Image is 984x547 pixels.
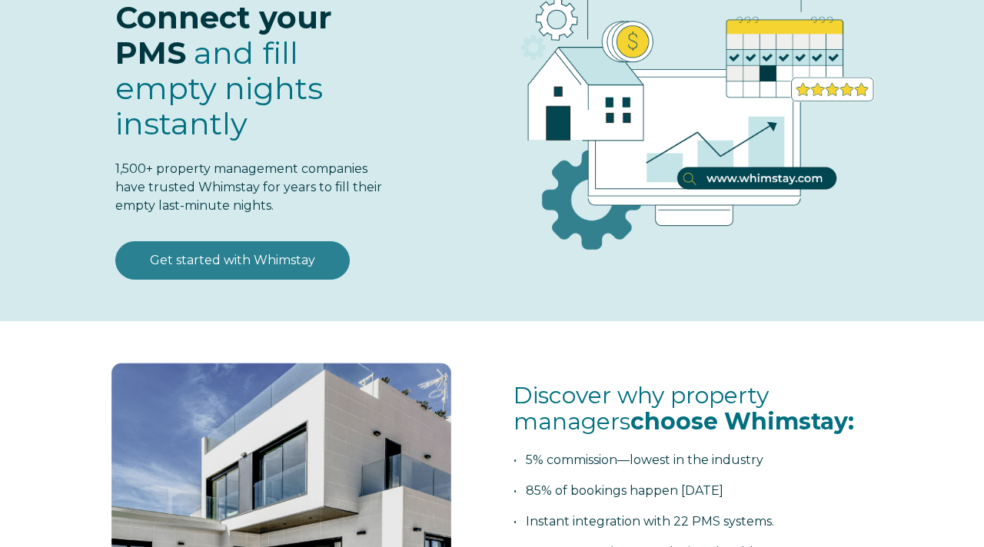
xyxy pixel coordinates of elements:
span: fill empty nights instantly [115,34,323,142]
span: • Instant integration with 22 PMS systems. [514,514,774,529]
span: Discover why property managers [514,381,854,436]
span: 1,500+ property management companies have trusted Whimstay for years to fill their empty last-min... [115,161,382,213]
a: Get started with Whimstay [115,241,350,280]
span: • 85% of bookings happen [DATE] [514,483,723,498]
span: and [115,34,323,142]
span: • 5% commission—lowest in the industry [514,453,763,467]
span: choose Whimstay: [630,407,854,436]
